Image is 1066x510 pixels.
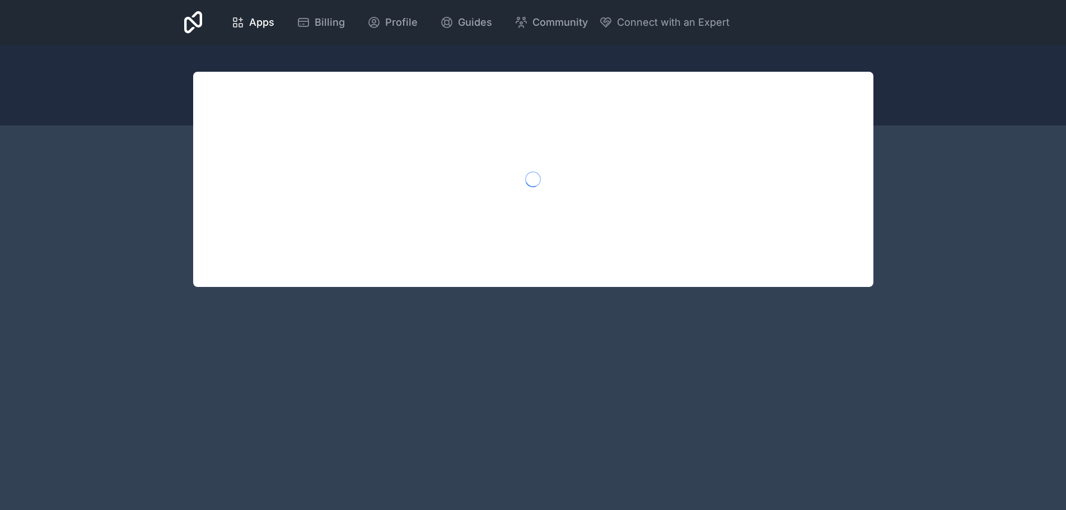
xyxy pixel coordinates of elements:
span: Billing [315,15,345,30]
span: Profile [385,15,418,30]
a: Guides [431,10,501,35]
span: Guides [458,15,492,30]
span: Connect with an Expert [617,15,730,30]
a: Apps [222,10,283,35]
span: Apps [249,15,274,30]
button: Connect with an Expert [599,15,730,30]
span: Community [532,15,588,30]
a: Community [506,10,597,35]
a: Profile [358,10,427,35]
a: Billing [288,10,354,35]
